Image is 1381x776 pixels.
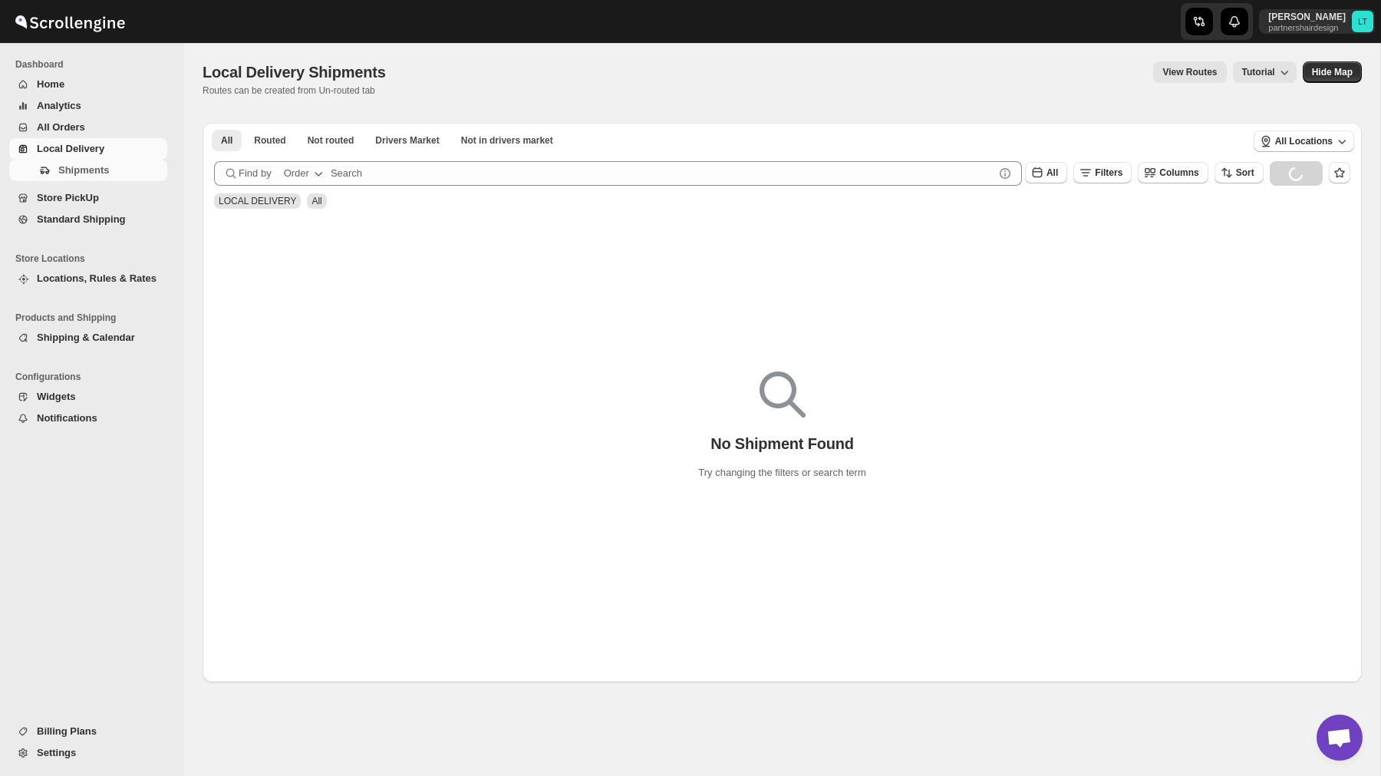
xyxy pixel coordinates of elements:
[331,161,994,186] input: Search
[12,2,127,41] img: ScrollEngine
[311,196,321,206] span: All
[203,84,392,97] p: Routes can be created from Un-routed tab
[212,130,242,151] button: All
[58,164,109,176] span: Shipments
[1025,162,1067,183] button: All
[1312,66,1353,78] span: Hide Map
[9,95,167,117] button: Analytics
[1073,162,1132,183] button: Filters
[284,166,309,181] div: Order
[1317,715,1363,761] a: Open chat
[9,74,167,95] button: Home
[1236,167,1254,178] span: Sort
[9,327,167,348] button: Shipping & Calendar
[245,130,295,151] button: Routed
[37,143,104,154] span: Local Delivery
[37,213,126,225] span: Standard Shipping
[37,192,99,203] span: Store PickUp
[1259,9,1375,34] button: User menu
[239,166,272,181] span: Find by
[1233,61,1297,83] button: Tutorial
[37,78,64,90] span: Home
[37,100,81,111] span: Analytics
[1138,162,1208,183] button: Columns
[461,134,553,147] span: Not in drivers market
[254,134,285,147] span: Routed
[37,391,75,402] span: Widgets
[1352,11,1373,32] span: Lewis Thomas
[1046,167,1058,178] span: All
[375,134,439,147] span: Drivers Market
[9,268,167,289] button: Locations, Rules & Rates
[37,121,85,133] span: All Orders
[9,386,167,408] button: Widgets
[1095,167,1122,178] span: Filters
[37,332,135,343] span: Shipping & Calendar
[1242,67,1275,78] span: Tutorial
[15,371,173,383] span: Configurations
[452,130,562,151] button: Un-claimable
[1162,66,1217,78] span: View Routes
[219,196,296,206] span: LOCAL DELIVERY
[1153,61,1226,83] button: view route
[9,117,167,138] button: All Orders
[698,465,865,480] p: Try changing the filters or search term
[1159,167,1198,178] span: Columns
[710,434,854,453] p: No Shipment Found
[1215,162,1264,183] button: Sort
[366,130,448,151] button: Claimable
[298,130,364,151] button: Unrouted
[203,64,386,81] span: Local Delivery Shipments
[37,412,97,424] span: Notifications
[37,747,76,758] span: Settings
[37,272,157,284] span: Locations, Rules & Rates
[9,721,167,742] button: Billing Plans
[9,160,167,181] button: Shipments
[760,371,806,418] img: Empty search results
[308,134,354,147] span: Not routed
[1268,23,1346,32] p: partnershairdesign
[1254,130,1354,152] button: All Locations
[15,312,173,324] span: Products and Shipping
[1358,17,1367,26] text: LT
[1275,135,1333,147] span: All Locations
[15,58,173,71] span: Dashboard
[1303,61,1362,83] button: Map action label
[9,408,167,429] button: Notifications
[37,725,97,737] span: Billing Plans
[221,134,232,147] span: All
[9,742,167,764] button: Settings
[15,253,173,265] span: Store Locations
[1268,11,1346,23] p: [PERSON_NAME]
[275,161,335,186] button: Order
